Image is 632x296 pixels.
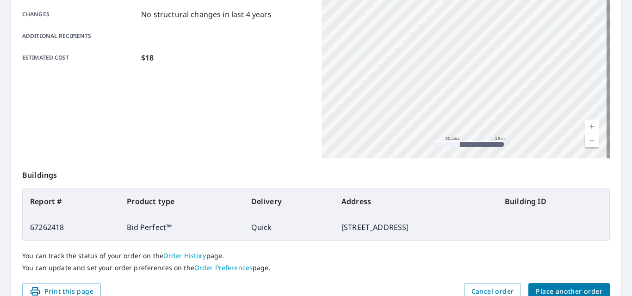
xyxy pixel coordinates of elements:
p: You can track the status of your order on the page. [22,252,610,260]
p: You can update and set your order preferences on the page. [22,264,610,272]
th: Report # [23,188,119,214]
a: Nivel actual 19, alejar [585,133,599,147]
p: Buildings [22,158,610,188]
th: Product type [119,188,243,214]
p: Estimated cost [22,52,137,63]
th: Address [334,188,497,214]
th: Building ID [497,188,609,214]
td: 67262418 [23,214,119,240]
a: Nivel actual 19, ampliar [585,120,599,133]
a: Order History [163,251,206,260]
p: Additional recipients [22,32,137,40]
p: Changes [22,9,137,20]
td: Bid Perfect™ [119,214,243,240]
p: No structural changes in last 4 years [141,9,272,20]
p: $18 [141,52,154,63]
td: Quick [244,214,334,240]
td: [STREET_ADDRESS] [334,214,497,240]
th: Delivery [244,188,334,214]
a: Order Preferences [194,263,253,272]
